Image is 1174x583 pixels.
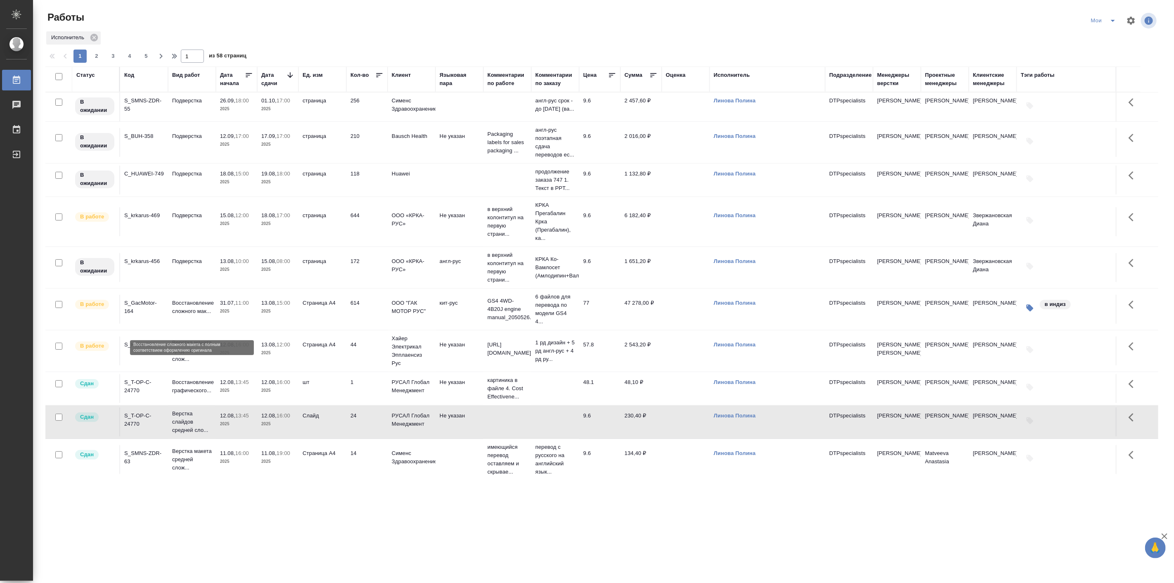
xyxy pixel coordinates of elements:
td: [PERSON_NAME] [921,374,969,403]
div: Код [124,71,134,79]
a: Линова Полина [714,379,756,385]
button: Добавить тэги [1021,170,1039,188]
p: Хайер Электрикал Эпплаенсиз Рус [392,334,431,367]
p: Bausch Health [392,132,431,140]
p: Сдан [80,450,94,459]
td: Страница А4 [298,295,346,324]
p: 17:00 [277,212,290,218]
td: 48,10 ₽ [620,374,662,403]
p: 2025 [261,349,294,357]
td: [PERSON_NAME] [921,128,969,157]
td: кит-рус [436,295,483,324]
div: Комментарии по заказу [535,71,575,88]
p: в верхний колонтитул на первую страни... [488,251,527,284]
td: [PERSON_NAME] [969,92,1017,121]
button: Добавить тэги [1021,97,1039,115]
td: DTPspecialists [825,408,873,436]
p: перевод с русского на английский язык... [535,443,575,476]
td: [PERSON_NAME] [969,374,1017,403]
td: DTPspecialists [825,337,873,365]
div: Комментарии по работе [488,71,527,88]
p: 2025 [261,386,294,395]
button: Добавить тэги [1021,132,1039,150]
button: Добавить тэги [1021,341,1039,359]
div: S_SMNS-ZDR-63 [124,449,164,466]
p: [PERSON_NAME] [877,412,917,420]
p: 17:00 [235,133,249,139]
td: 9.6 [579,408,620,436]
p: 12.08, [261,379,277,385]
p: 18:00 [235,97,249,104]
div: Исполнитель выполняет работу [74,211,115,223]
div: Языковая пара [440,71,479,88]
p: 2025 [220,386,253,395]
p: в индиз [1045,300,1066,308]
p: [PERSON_NAME] [877,449,917,457]
td: Страница А4 [298,337,346,365]
div: Исполнитель назначен, приступать к работе пока рано [74,257,115,277]
p: 12.08, [220,412,235,419]
p: В ожидании [80,258,109,275]
p: 12.08, [220,341,235,348]
p: 2025 [220,420,253,428]
a: Линова Полина [714,412,756,419]
p: 12.09, [220,133,235,139]
p: Подверстка [172,97,212,105]
td: 118 [346,166,388,194]
a: Линова Полина [714,212,756,218]
p: англ-рус поэтапная сдача переводов ес... [535,126,575,159]
div: Менеджер проверил работу исполнителя, передает ее на следующий этап [74,449,115,460]
td: 77 [579,295,620,324]
td: DTPspecialists [825,207,873,236]
p: 2025 [261,140,294,149]
p: имеющийся перевод оставляем и скрывае... [488,443,527,476]
td: 57.8 [579,337,620,365]
p: 16:00 [235,450,249,456]
p: 10:00 [235,258,249,264]
td: DTPspecialists [825,128,873,157]
p: 1 рд дизайн + 5 рд англ-рус + 4 рд ру... [535,339,575,363]
button: Здесь прячутся важные кнопки [1124,445,1143,465]
td: страница [298,128,346,157]
p: РУСАЛ Глобал Менеджмент [392,412,431,428]
p: КРКА Прегабалин Крка (Прегабалин), ка... [535,201,575,242]
td: 9.6 [579,92,620,121]
p: В ожидании [80,98,109,114]
p: 2025 [220,140,253,149]
div: Подразделение [829,71,872,79]
p: 12.08, [261,412,277,419]
div: Исполнитель выполняет работу [74,299,115,310]
p: 13.08, [220,258,235,264]
p: [PERSON_NAME] [877,257,917,265]
p: [URL][DOMAIN_NAME].. [488,341,527,357]
td: [PERSON_NAME] [969,166,1017,194]
td: [PERSON_NAME] [921,253,969,282]
p: Верстка макета средней слож... [172,339,212,363]
td: 614 [346,295,388,324]
td: 48.1 [579,374,620,403]
td: [PERSON_NAME] [921,408,969,436]
a: Линова Полина [714,450,756,456]
div: Клиент [392,71,411,79]
button: 2 [90,50,103,63]
td: Слайд [298,408,346,436]
p: 13:45 [235,412,249,419]
button: Добавить тэги [1021,257,1039,275]
div: Дата сдачи [261,71,286,88]
p: 2025 [220,457,253,466]
td: Matveeva Anastasia [921,445,969,474]
td: 2 457,60 ₽ [620,92,662,121]
button: Здесь прячутся важные кнопки [1124,166,1143,185]
p: продолжение заказа 747 1. Текст в PPT... [535,168,575,192]
a: Линова Полина [714,341,756,348]
p: 2025 [261,220,294,228]
td: 230,40 ₽ [620,408,662,436]
a: Линова Полина [714,171,756,177]
p: 13.08, [261,300,277,306]
p: Восстановление сложного мак... [172,299,212,315]
p: В работе [80,300,104,308]
div: Исполнитель выполняет работу [74,341,115,352]
td: 9.6 [579,128,620,157]
td: Не указан [436,128,483,157]
p: В работе [80,213,104,221]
